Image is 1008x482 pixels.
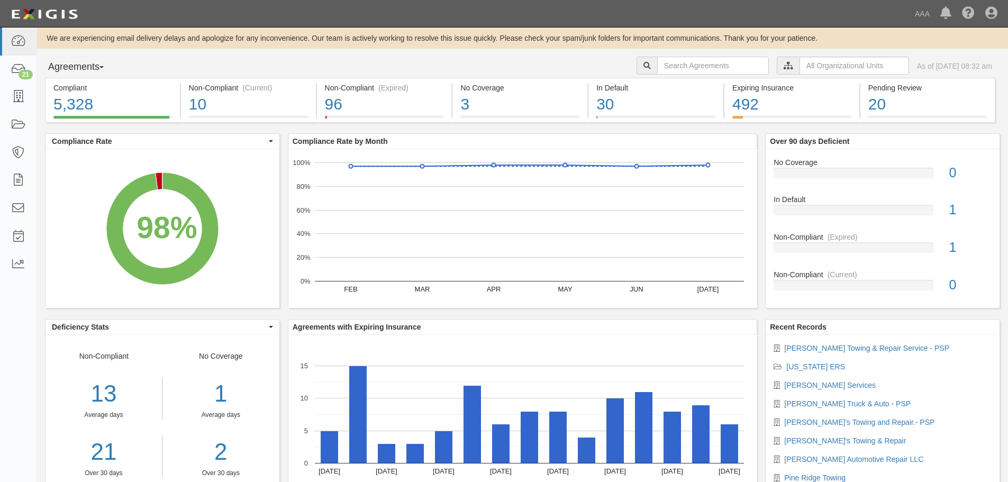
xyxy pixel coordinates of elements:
[596,83,715,93] div: In Default
[604,467,626,475] text: [DATE]
[46,435,162,469] a: 21
[941,163,1000,183] div: 0
[828,232,858,242] div: (Expired)
[300,362,307,370] text: 15
[37,33,1008,43] div: We are experiencing email delivery delays and apologize for any inconvenience. Our team is active...
[941,276,1000,295] div: 0
[46,377,162,411] div: 13
[19,70,33,79] div: 21
[800,57,909,75] input: All Organizational Units
[784,418,934,426] a: [PERSON_NAME]'s Towing and Repair.- PSP
[46,320,279,334] button: Deficiency Stats
[766,232,1000,242] div: Non-Compliant
[588,116,723,124] a: In Default30
[661,467,683,475] text: [DATE]
[325,93,444,116] div: 96
[296,206,310,214] text: 60%
[784,399,911,408] a: [PERSON_NAME] Truck & Auto - PSP
[724,116,859,124] a: Expiring Insurance492
[486,285,501,293] text: APR
[344,285,357,293] text: FEB
[766,269,1000,280] div: Non-Compliant
[46,411,162,420] div: Average days
[293,323,421,331] b: Agreements with Expiring Insurance
[558,285,573,293] text: MAY
[304,426,308,434] text: 5
[732,93,851,116] div: 492
[784,381,876,389] a: [PERSON_NAME] Services
[910,3,935,24] a: AAA
[784,474,846,482] a: Pine Ridge Towing
[296,183,310,190] text: 80%
[774,269,992,299] a: Non-Compliant(Current)0
[774,157,992,195] a: No Coverage0
[786,362,845,371] a: [US_STATE] ERS
[189,93,308,116] div: 10
[596,93,715,116] div: 30
[766,194,1000,205] div: In Default
[181,116,316,124] a: Non-Compliant(Current)10
[657,57,769,75] input: Search Agreements
[300,277,310,285] text: 0%
[378,83,408,93] div: (Expired)
[45,116,180,124] a: Compliant5,328
[784,344,949,352] a: [PERSON_NAME] Towing & Repair Service - PSP
[162,351,279,478] div: No Coverage
[137,206,197,250] div: 98%
[45,57,124,78] button: Agreements
[941,201,1000,220] div: 1
[189,83,308,93] div: Non-Compliant (Current)
[242,83,272,93] div: (Current)
[293,159,311,167] text: 100%
[376,467,397,475] text: [DATE]
[170,377,271,411] div: 1
[52,136,266,147] span: Compliance Rate
[770,137,849,145] b: Over 90 days Deficient
[697,285,719,293] text: [DATE]
[300,394,307,402] text: 10
[288,149,757,308] svg: A chart.
[784,455,923,463] a: [PERSON_NAME] Automotive Repair LLC
[319,467,340,475] text: [DATE]
[325,83,444,93] div: Non-Compliant (Expired)
[784,436,906,445] a: [PERSON_NAME]'s Towing & Repair
[630,285,643,293] text: JUN
[46,351,162,478] div: Non-Compliant
[770,323,827,331] b: Recent Records
[52,322,266,332] span: Deficiency Stats
[868,83,987,93] div: Pending Review
[296,230,310,238] text: 40%
[317,116,452,124] a: Non-Compliant(Expired)96
[53,93,172,116] div: 5,328
[293,137,388,145] b: Compliance Rate by Month
[433,467,455,475] text: [DATE]
[46,469,162,478] div: Over 30 days
[828,269,857,280] div: (Current)
[766,157,1000,168] div: No Coverage
[719,467,740,475] text: [DATE]
[868,93,987,116] div: 20
[860,116,995,124] a: Pending Review20
[490,467,512,475] text: [DATE]
[304,459,308,467] text: 0
[774,232,992,269] a: Non-Compliant(Expired)1
[774,194,992,232] a: In Default1
[53,83,172,93] div: Compliant
[962,7,975,20] i: Help Center - Complianz
[170,435,271,469] a: 2
[296,253,310,261] text: 20%
[452,116,587,124] a: No Coverage3
[460,93,579,116] div: 3
[170,469,271,478] div: Over 30 days
[8,5,81,24] img: logo-5460c22ac91f19d4615b14bd174203de0afe785f0fc80cf4dbbc73dc1793850b.png
[547,467,569,475] text: [DATE]
[46,149,279,308] svg: A chart.
[414,285,430,293] text: MAR
[917,61,992,71] div: As of [DATE] 08:32 am
[941,238,1000,257] div: 1
[46,134,279,149] button: Compliance Rate
[170,411,271,420] div: Average days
